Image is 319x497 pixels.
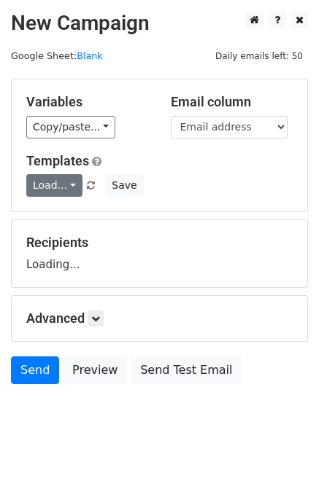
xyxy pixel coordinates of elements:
a: Send [11,356,59,384]
span: Daily emails left: 50 [210,48,308,64]
div: Loading... [26,235,293,273]
small: Google Sheet: [11,50,103,61]
h5: Email column [171,94,293,110]
a: Daily emails left: 50 [210,50,308,61]
a: Send Test Email [131,356,242,384]
h2: New Campaign [11,11,308,36]
button: Save [105,174,143,197]
a: Templates [26,153,89,168]
h5: Variables [26,94,149,110]
iframe: Chat Widget [246,427,319,497]
h5: Advanced [26,310,293,326]
a: Blank [77,50,103,61]
a: Load... [26,174,82,197]
a: Preview [63,356,127,384]
a: Copy/paste... [26,116,115,138]
h5: Recipients [26,235,293,251]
